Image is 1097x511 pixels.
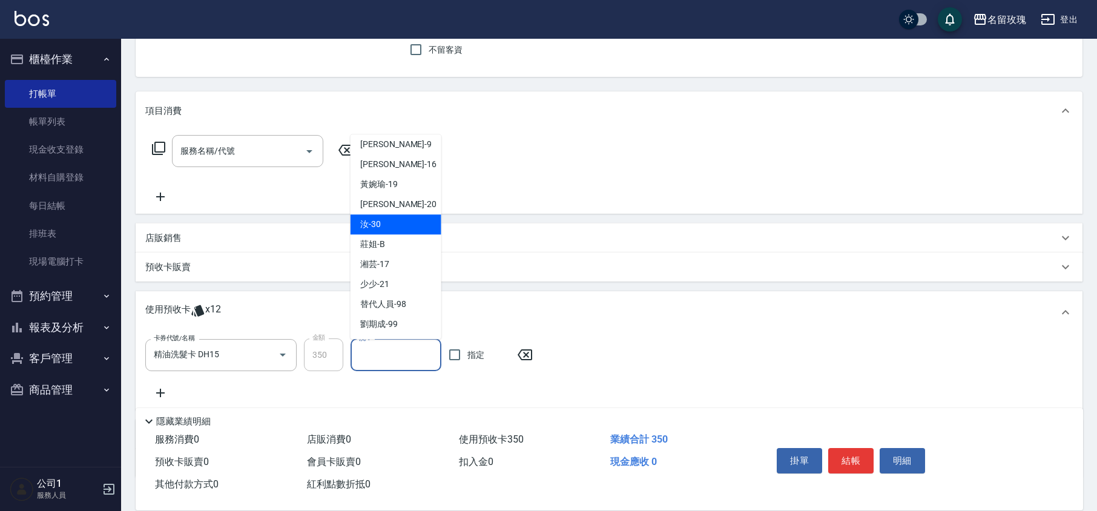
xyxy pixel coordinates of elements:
h5: 公司1 [37,478,99,490]
span: 其他付款方式 0 [155,478,219,490]
span: 劉期成 -99 [360,318,398,331]
div: 名留玫瑰 [987,12,1026,27]
button: 明細 [880,448,925,473]
span: 指定 [467,349,484,361]
span: 少少 -21 [360,279,389,291]
span: 扣入金 0 [459,456,493,467]
div: 使用預收卡x12 [136,291,1082,334]
span: 預收卡販賣 0 [155,456,209,467]
a: 現金收支登錄 [5,136,116,163]
button: Open [300,142,319,161]
span: 服務消費 0 [155,434,199,445]
label: 卡券代號/名稱 [154,334,194,343]
p: 店販銷售 [145,232,182,245]
button: 櫃檯作業 [5,44,116,75]
span: 替代人員 -98 [360,298,406,311]
img: Person [10,477,34,501]
span: 現金應收 0 [610,456,657,467]
p: 項目消費 [145,105,182,117]
div: 預收卡販賣 [136,252,1082,282]
a: 排班表 [5,220,116,248]
div: 店販銷售 [136,223,1082,252]
span: 使用預收卡 350 [459,434,524,445]
p: 隱藏業績明細 [156,415,211,428]
a: 材料自購登錄 [5,163,116,191]
span: 黃婉瑜 -19 [360,179,398,191]
span: [PERSON_NAME] -20 [360,199,436,211]
a: 打帳單 [5,80,116,108]
label: 洗-1 [359,334,371,343]
span: 汝 -30 [360,219,381,231]
p: 使用預收卡 [145,303,191,321]
div: 項目消費 [136,91,1082,130]
button: 名留玫瑰 [968,7,1031,32]
span: 不留客資 [429,44,463,56]
button: save [938,7,962,31]
a: 現場電腦打卡 [5,248,116,275]
img: Logo [15,11,49,26]
span: 店販消費 0 [307,434,351,445]
button: 結帳 [828,448,874,473]
span: 會員卡販賣 0 [307,456,361,467]
a: 每日結帳 [5,192,116,220]
p: 預收卡販賣 [145,261,191,274]
span: x12 [205,303,221,321]
button: 登出 [1036,8,1082,31]
button: 客戶管理 [5,343,116,374]
button: 掛單 [777,448,822,473]
button: 預約管理 [5,280,116,312]
span: 莊姐 -B [360,239,385,251]
span: [PERSON_NAME] -16 [360,159,436,171]
p: 服務人員 [37,490,99,501]
span: 業績合計 350 [610,434,668,445]
button: Open [273,345,292,364]
span: 湘芸 -17 [360,259,389,271]
span: [PERSON_NAME] -9 [360,139,432,151]
button: 報表及分析 [5,312,116,343]
span: 紅利點數折抵 0 [307,478,371,490]
button: 商品管理 [5,374,116,406]
label: 金額 [312,333,325,342]
a: 帳單列表 [5,108,116,136]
